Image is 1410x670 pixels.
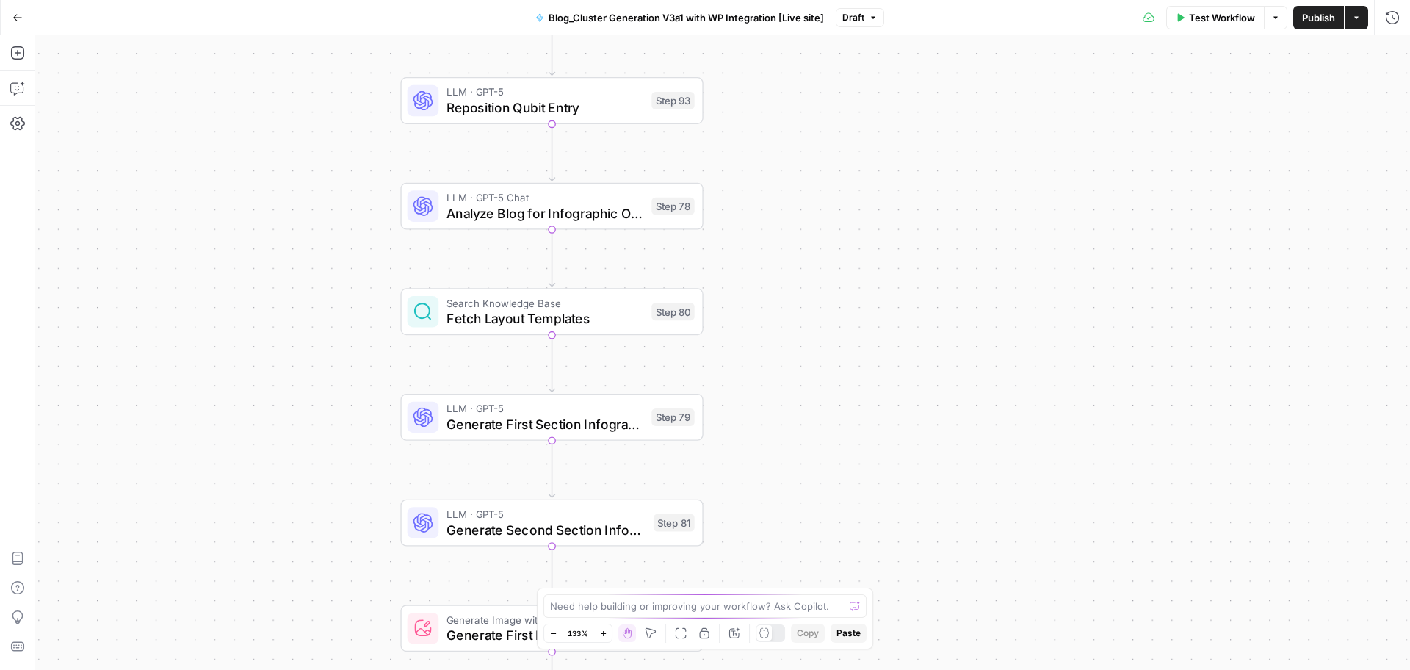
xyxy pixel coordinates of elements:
[651,92,695,109] div: Step 93
[568,627,588,639] span: 133%
[549,441,555,497] g: Edge from step_79 to step_81
[400,77,703,124] div: LLM · GPT-5Reposition Qubit EntryStep 93
[400,500,703,547] div: LLM · GPT-5Generate Second Section Infographic PromptStep 81
[651,303,695,320] div: Step 80
[400,183,703,230] div: LLM · GPT-5 ChatAnalyze Blog for Infographic OpportunitiesStep 78
[446,520,646,540] span: Generate Second Section Infographic Prompt
[797,627,819,640] span: Copy
[446,98,644,118] span: Reposition Qubit Entry
[549,335,555,392] g: Edge from step_80 to step_79
[549,18,555,75] g: Edge from step_92 to step_93
[1189,10,1255,25] span: Test Workflow
[446,400,644,416] span: LLM · GPT-5
[831,624,867,643] button: Paste
[446,625,644,645] span: Generate First Image with AI
[549,547,555,603] g: Edge from step_81 to step_82
[549,230,555,287] g: Edge from step_78 to step_80
[446,84,644,99] span: LLM · GPT-5
[446,506,646,522] span: LLM · GPT-5
[446,203,644,223] span: Analyze Blog for Infographic Opportunities
[549,10,824,25] span: Blog_Cluster Generation V3a1 with WP Integration [Live site]
[1302,10,1335,25] span: Publish
[1293,6,1344,29] button: Publish
[446,414,644,434] span: Generate First Section Infographic Prompt
[446,190,644,205] span: LLM · GPT-5 Chat
[836,627,861,640] span: Paste
[651,408,695,426] div: Step 79
[527,6,833,29] button: Blog_Cluster Generation V3a1 with WP Integration [Live site]
[651,198,695,215] div: Step 78
[446,309,644,328] span: Fetch Layout Templates
[446,612,644,627] span: Generate Image with AI
[549,124,555,181] g: Edge from step_93 to step_78
[446,295,644,311] span: Search Knowledge Base
[400,394,703,441] div: LLM · GPT-5Generate First Section Infographic PromptStep 79
[836,8,884,27] button: Draft
[400,288,703,335] div: Search Knowledge BaseFetch Layout TemplatesStep 80
[654,514,695,532] div: Step 81
[791,624,825,643] button: Copy
[842,11,864,24] span: Draft
[400,605,703,652] div: Generate Image with AIGenerate First Image with AIStep 82
[1166,6,1264,29] button: Test Workflow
